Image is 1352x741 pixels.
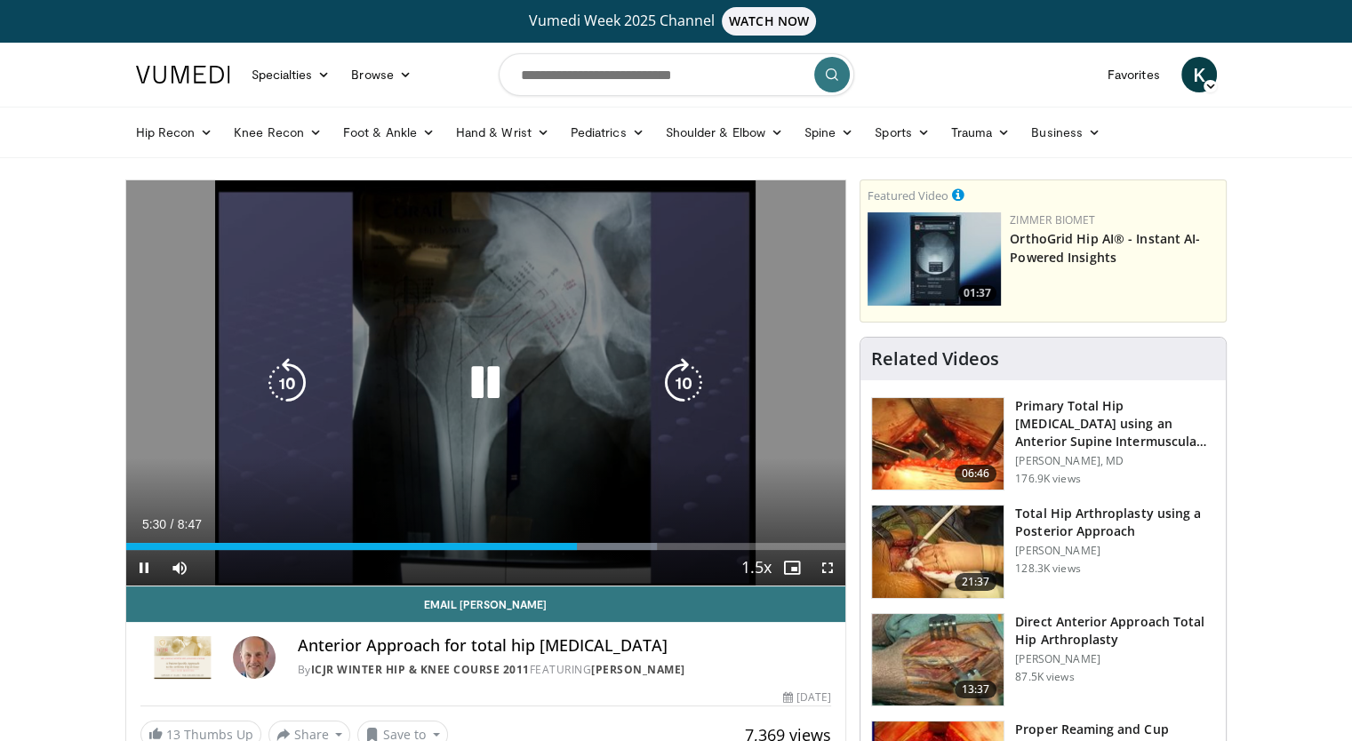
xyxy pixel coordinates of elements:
[1015,454,1215,468] p: [PERSON_NAME], MD
[955,465,997,482] span: 06:46
[178,517,202,531] span: 8:47
[871,348,999,370] h4: Related Videos
[868,187,948,203] small: Featured Video
[126,550,162,586] button: Pause
[126,543,846,550] div: Progress Bar
[1181,57,1217,92] a: K
[1097,57,1171,92] a: Favorites
[310,662,529,677] a: ICJR Winter Hip & Knee Course 2011
[139,7,1214,36] a: Vumedi Week 2025 ChannelWATCH NOW
[871,505,1215,599] a: 21:37 Total Hip Arthroplasty using a Posterior Approach [PERSON_NAME] 128.3K views
[233,636,276,679] img: Avatar
[297,662,831,678] div: By FEATURING
[142,517,166,531] span: 5:30
[783,689,831,705] div: [DATE]
[1015,652,1215,666] p: [PERSON_NAME]
[655,115,794,150] a: Shoulder & Elbow
[340,57,422,92] a: Browse
[1015,544,1215,558] p: [PERSON_NAME]
[871,397,1215,491] a: 06:46 Primary Total Hip [MEDICAL_DATA] using an Anterior Supine Intermuscula… [PERSON_NAME], MD 1...
[1015,472,1080,486] p: 176.9K views
[722,7,816,36] span: WATCH NOW
[868,212,1001,306] a: 01:37
[499,53,854,96] input: Search topics, interventions
[1010,230,1200,266] a: OrthoGrid Hip AI® - Instant AI-Powered Insights
[1015,562,1080,576] p: 128.3K views
[162,550,197,586] button: Mute
[1015,397,1215,450] h3: Primary Total Hip [MEDICAL_DATA] using an Anterior Supine Intermuscula…
[955,573,997,591] span: 21:37
[872,614,1004,706] img: 294118_0000_1.png.150x105_q85_crop-smart_upscale.jpg
[125,115,224,150] a: Hip Recon
[445,115,560,150] a: Hand & Wrist
[591,662,685,677] a: [PERSON_NAME]
[241,57,341,92] a: Specialties
[223,115,332,150] a: Knee Recon
[864,115,940,150] a: Sports
[171,517,174,531] span: /
[1015,505,1215,540] h3: Total Hip Arthroplasty using a Posterior Approach
[332,115,445,150] a: Foot & Ankle
[1010,212,1095,227] a: Zimmer Biomet
[794,115,864,150] a: Spine
[955,681,997,698] span: 13:37
[872,506,1004,598] img: 286987_0000_1.png.150x105_q85_crop-smart_upscale.jpg
[126,586,846,622] a: Email [PERSON_NAME]
[140,636,227,679] img: ICJR Winter Hip & Knee Course 2011
[560,115,655,150] a: Pediatrics
[739,550,774,586] button: Playback Rate
[126,180,846,586] video-js: Video Player
[872,398,1004,490] img: 263423_3.png.150x105_q85_crop-smart_upscale.jpg
[1015,613,1215,649] h3: Direct Anterior Approach Total Hip Arthroplasty
[810,550,845,586] button: Fullscreen
[774,550,810,586] button: Enable picture-in-picture mode
[940,115,1021,150] a: Trauma
[958,285,996,301] span: 01:37
[136,66,230,84] img: VuMedi Logo
[871,613,1215,707] a: 13:37 Direct Anterior Approach Total Hip Arthroplasty [PERSON_NAME] 87.5K views
[1015,670,1074,684] p: 87.5K views
[1020,115,1111,150] a: Business
[868,212,1001,306] img: 51d03d7b-a4ba-45b7-9f92-2bfbd1feacc3.150x105_q85_crop-smart_upscale.jpg
[297,636,831,656] h4: Anterior Approach for total hip [MEDICAL_DATA]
